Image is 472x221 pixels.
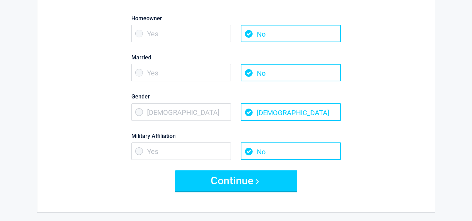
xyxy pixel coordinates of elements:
span: Yes [131,142,231,160]
button: Continue [175,170,297,191]
span: No [241,64,341,81]
span: Yes [131,64,231,81]
span: [DEMOGRAPHIC_DATA] [241,103,341,121]
label: Gender [131,92,341,101]
span: No [241,142,341,160]
span: Yes [131,25,231,42]
label: Military Affiliation [131,131,341,141]
label: Homeowner [131,14,341,23]
label: Married [131,53,341,62]
span: [DEMOGRAPHIC_DATA] [131,103,231,121]
span: No [241,25,341,42]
